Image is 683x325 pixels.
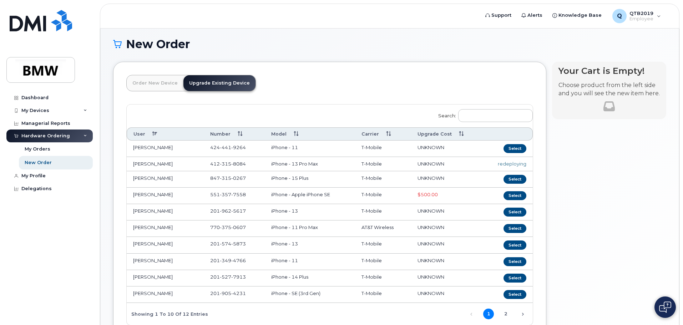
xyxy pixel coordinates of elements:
td: [PERSON_NAME] [127,157,204,171]
td: AT&T Wireless [355,220,411,237]
td: [PERSON_NAME] [127,220,204,237]
td: T-Mobile [355,141,411,157]
td: iPhone - SE (3rd Gen) [265,286,355,303]
span: UNKNOWN [418,274,444,280]
td: T-Mobile [355,171,411,188]
span: UNKNOWN [418,241,444,247]
span: 412 [210,161,246,167]
span: 551 [210,192,246,197]
span: 574 [220,241,231,247]
span: 905 [220,290,231,296]
th: Carrier: activate to sort column ascending [355,127,411,141]
span: 315 [220,161,231,167]
a: Upgrade Existing Device [183,75,256,91]
td: iPhone - 11 [265,254,355,270]
div: redeploying [488,161,526,167]
td: [PERSON_NAME] [127,237,204,253]
td: iPhone - 13 Pro Max [265,157,355,171]
span: 201 [210,208,246,214]
td: T-Mobile [355,270,411,286]
div: Showing 1 to 10 of 12 entries [127,308,208,320]
span: UNKNOWN [418,258,444,263]
td: T-Mobile [355,188,411,204]
span: 201 [210,290,246,296]
span: 315 [220,175,231,181]
td: iPhone - Apple iPhone SE [265,188,355,204]
a: Next [517,309,528,320]
th: User: activate to sort column descending [127,127,204,141]
td: [PERSON_NAME] [127,188,204,204]
span: 770 [210,224,246,230]
span: Full Upgrade Eligibility Date 2027-01-09 [418,192,438,197]
th: Model: activate to sort column ascending [265,127,355,141]
span: 357 [220,192,231,197]
td: iPhone - 11 [265,141,355,157]
span: 441 [220,144,231,150]
span: 201 [210,274,246,280]
span: 4231 [231,290,246,296]
input: Search: [458,109,533,122]
span: 8084 [231,161,246,167]
span: UNKNOWN [418,161,444,167]
span: 375 [220,224,231,230]
th: Number: activate to sort column ascending [204,127,265,141]
span: 201 [210,258,246,263]
button: Select [504,175,526,184]
span: 0267 [231,175,246,181]
span: 9264 [231,144,246,150]
span: UNKNOWN [418,175,444,181]
a: Previous [466,309,477,320]
td: T-Mobile [355,286,411,303]
td: T-Mobile [355,204,411,220]
th: Upgrade Cost: activate to sort column ascending [411,127,482,141]
span: UNKNOWN [418,144,444,150]
button: Select [504,290,526,299]
span: 4766 [231,258,246,263]
td: [PERSON_NAME] [127,270,204,286]
td: T-Mobile [355,237,411,253]
button: Select [504,208,526,217]
h1: New Order [113,38,666,50]
img: Open chat [659,301,671,313]
a: 1 [483,309,494,319]
td: iPhone - 13 [265,204,355,220]
button: Select [504,274,526,283]
td: iPhone - 11 Pro Max [265,220,355,237]
span: 5617 [231,208,246,214]
td: T-Mobile [355,254,411,270]
span: UNKNOWN [418,224,444,230]
label: Search: [434,105,533,125]
td: [PERSON_NAME] [127,204,204,220]
button: Select [504,240,526,249]
a: Order New Device [127,75,183,91]
span: 5873 [231,241,246,247]
span: 424 [210,144,246,150]
span: 7913 [231,274,246,280]
td: T-Mobile [355,157,411,171]
td: [PERSON_NAME] [127,286,204,303]
td: iPhone - 14 Plus [265,270,355,286]
td: [PERSON_NAME] [127,171,204,188]
span: 0607 [231,224,246,230]
button: Select [504,257,526,266]
button: Select [504,191,526,200]
span: UNKNOWN [418,208,444,214]
button: Select [504,224,526,233]
span: 349 [220,258,231,263]
span: 847 [210,175,246,181]
p: Choose product from the left side and you will see the new item here. [558,81,660,98]
td: [PERSON_NAME] [127,141,204,157]
td: iPhone - 15 Plus [265,171,355,188]
span: 201 [210,241,246,247]
td: [PERSON_NAME] [127,254,204,270]
h4: Your Cart is Empty! [558,66,660,76]
span: UNKNOWN [418,290,444,296]
span: 527 [220,274,231,280]
td: iPhone - 13 [265,237,355,253]
button: Select [504,144,526,153]
span: 962 [220,208,231,214]
span: 7558 [231,192,246,197]
a: 2 [500,309,511,319]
